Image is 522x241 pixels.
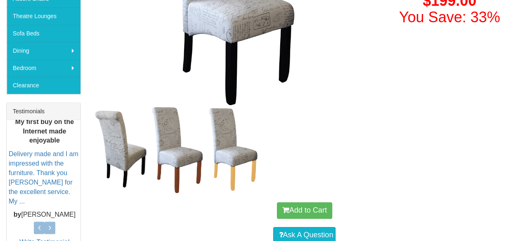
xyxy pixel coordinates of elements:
[7,77,80,94] a: Clearance
[7,25,80,42] a: Sofa Beds
[9,210,80,220] p: [PERSON_NAME]
[15,118,74,144] b: My first buy on the Internet made enjoyable
[7,7,80,25] a: Theatre Lounges
[7,59,80,77] a: Bedroom
[7,103,80,120] div: Testimonials
[14,211,21,218] b: by
[399,9,500,26] font: You Save: 33%
[9,150,78,204] a: Delivery made and I am impressed with the furniture. Thank you [PERSON_NAME] for the excellent se...
[7,42,80,59] a: Dining
[277,202,332,219] button: Add to Cart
